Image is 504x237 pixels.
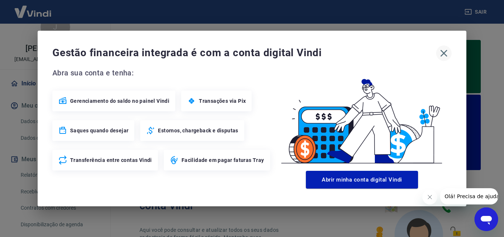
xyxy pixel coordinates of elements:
[182,156,264,164] span: Facilidade em pagar faturas Tray
[306,171,418,189] button: Abrir minha conta digital Vindi
[52,45,436,60] span: Gestão financeira integrada é com a conta digital Vindi
[440,188,498,204] iframe: Mensagem da empresa
[422,190,437,204] iframe: Fechar mensagem
[52,67,272,79] span: Abra sua conta e tenha:
[158,127,238,134] span: Estornos, chargeback e disputas
[70,97,169,105] span: Gerenciamento do saldo no painel Vindi
[199,97,246,105] span: Transações via Pix
[474,207,498,231] iframe: Botão para abrir a janela de mensagens
[4,5,62,11] span: Olá! Precisa de ajuda?
[70,127,128,134] span: Saques quando desejar
[70,156,152,164] span: Transferência entre contas Vindi
[272,67,452,168] img: Good Billing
